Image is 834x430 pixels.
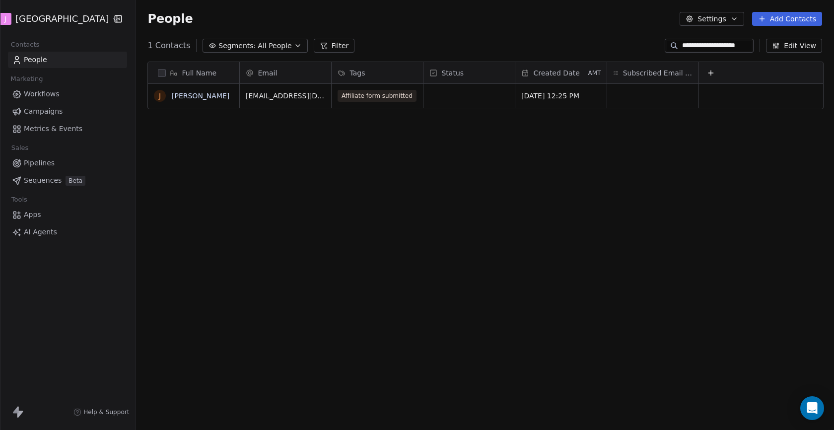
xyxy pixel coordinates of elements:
button: Add Contacts [752,12,822,26]
a: Metrics & Events [8,121,127,137]
div: Tags [332,62,423,83]
div: Email [240,62,331,83]
span: Workflows [24,89,60,99]
span: AI Agents [24,227,57,237]
span: [EMAIL_ADDRESS][DOMAIN_NAME] [246,91,325,101]
div: Status [423,62,515,83]
a: Pipelines [8,155,127,171]
button: Edit View [766,39,822,53]
a: Apps [8,207,127,223]
span: Full Name [182,68,216,78]
span: Tags [349,68,365,78]
span: Help & Support [83,408,129,416]
a: SequencesBeta [8,172,127,189]
a: Help & Support [73,408,129,416]
span: AMT [588,69,601,77]
div: J [159,91,161,101]
span: Campaigns [24,106,63,117]
span: People [147,11,193,26]
span: Tools [7,192,31,207]
span: Sales [7,141,33,155]
a: Workflows [8,86,127,102]
span: People [24,55,47,65]
span: Pipelines [24,158,55,168]
a: AI Agents [8,224,127,240]
div: Open Intercom Messenger [800,396,824,420]
span: [GEOGRAPHIC_DATA] [15,12,109,25]
span: Metrics & Events [24,124,82,134]
span: J [4,14,6,24]
button: Filter [314,39,355,53]
span: Subscribed Email Categories [623,68,693,78]
a: People [8,52,127,68]
span: Affiliate form submitted [338,90,417,102]
span: All People [258,41,291,51]
span: Email [258,68,277,78]
a: [PERSON_NAME] [172,92,229,100]
span: Contacts [6,37,44,52]
div: Subscribed Email Categories [607,62,698,83]
div: Full Name [148,62,239,83]
div: grid [148,84,240,417]
span: Beta [66,176,85,186]
button: J[GEOGRAPHIC_DATA] [12,10,107,27]
button: Settings [680,12,744,26]
span: Segments: [218,41,256,51]
span: Status [441,68,464,78]
a: Campaigns [8,103,127,120]
span: [DATE] 12:25 PM [521,91,601,101]
span: Marketing [6,72,47,86]
span: Sequences [24,175,62,186]
div: grid [240,84,824,417]
span: Created Date [533,68,579,78]
div: Created DateAMT [515,62,607,83]
span: Apps [24,210,41,220]
span: 1 Contacts [147,40,190,52]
